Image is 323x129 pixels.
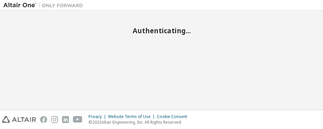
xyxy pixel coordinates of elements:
[157,114,191,119] div: Cookie Consent
[3,2,86,9] img: Altair One
[2,116,36,123] img: altair_logo.svg
[3,26,320,35] h2: Authenticating...
[40,116,47,123] img: facebook.svg
[73,116,83,123] img: youtube.svg
[51,116,58,123] img: instagram.svg
[108,114,157,119] div: Website Terms of Use
[89,114,108,119] div: Privacy
[62,116,69,123] img: linkedin.svg
[89,119,191,125] p: © 2025 Altair Engineering, Inc. All Rights Reserved.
